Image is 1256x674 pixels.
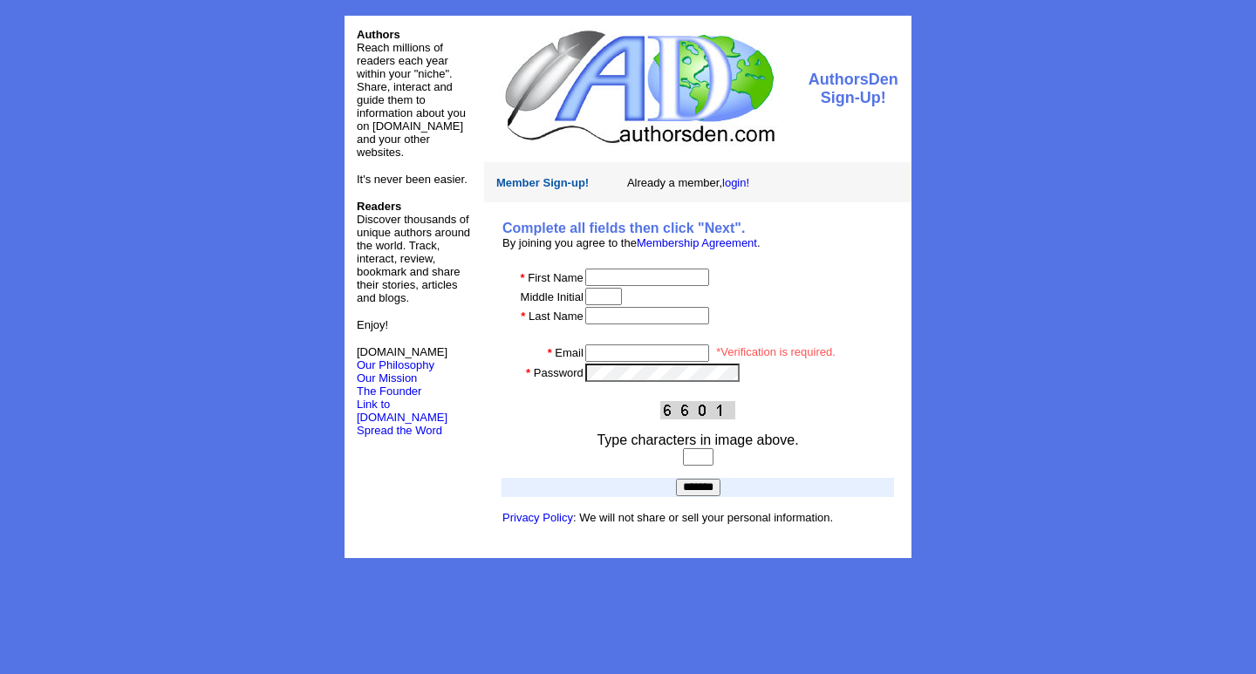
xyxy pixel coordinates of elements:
font: Last Name [529,310,584,323]
a: Our Mission [357,371,417,385]
font: Authors [357,28,400,41]
font: Password [534,366,584,379]
b: Readers [357,200,401,213]
img: This Is CAPTCHA Image [660,401,735,419]
a: login! [722,176,749,189]
font: By joining you agree to the . [502,236,761,249]
font: Type characters in image above. [597,432,798,447]
font: Spread the Word [357,424,442,437]
font: AuthorsDen Sign-Up! [809,71,898,106]
font: Middle Initial [521,290,584,303]
a: Privacy Policy [502,511,573,524]
font: Discover thousands of unique authors around the world. Track, interact, review, bookmark and shar... [357,200,470,304]
font: Email [555,346,584,359]
font: It's never been easier. [357,173,468,186]
font: *Verification is required. [716,345,836,358]
font: Already a member, [627,176,749,189]
a: Membership Agreement [637,236,757,249]
font: First Name [528,271,584,284]
font: Member Sign-up! [496,176,589,189]
font: Reach millions of readers each year within your "niche". Share, interact and guide them to inform... [357,41,466,159]
a: Link to [DOMAIN_NAME] [357,398,447,424]
b: Complete all fields then click "Next". [502,221,745,235]
a: Our Philosophy [357,358,434,371]
font: : We will not share or sell your personal information. [502,511,833,524]
a: Spread the Word [357,422,442,437]
a: The Founder [357,385,421,398]
img: logo.jpg [501,28,777,146]
font: Enjoy! [357,318,388,331]
font: [DOMAIN_NAME] [357,345,447,371]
